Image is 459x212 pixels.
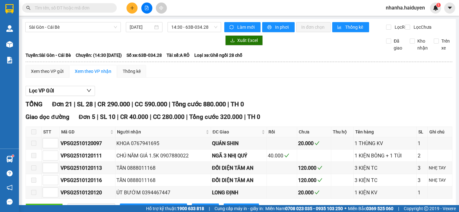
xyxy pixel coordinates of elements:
[169,100,170,108] span: |
[26,100,43,108] span: TỔNG
[267,127,297,137] th: Rồi
[315,141,320,146] span: check
[26,53,71,58] b: Tuyến: Sài Gòn - Cái Bè
[262,22,295,32] button: printerIn phơi
[116,176,210,184] div: TẤN 0888011168
[127,3,138,14] button: plus
[225,35,263,45] button: downloadXuất Excel
[29,22,117,32] span: Sài Gòn - Cái Bè
[167,52,190,59] span: Tài xế: A RÔ
[229,25,235,30] span: sync
[79,113,96,121] span: Đơn 5
[117,113,119,121] span: |
[31,68,63,75] div: Xem theo VP gửi
[268,152,296,160] div: 40.000
[116,189,210,197] div: ÚT BƯỚM 0394467447
[212,164,266,172] div: ĐỐI DIỆN TÂM AN
[447,5,453,11] span: caret-down
[186,113,188,121] span: |
[6,57,13,63] img: solution-icon
[5,4,14,14] img: logo-vxr
[317,178,322,183] span: check
[86,88,91,93] span: down
[392,24,409,31] span: Lọc Rồi
[117,128,204,135] span: Người nhận
[60,186,115,199] td: VPSG2510120120
[433,5,438,11] img: icon-new-feature
[172,100,226,108] span: Tổng cước 880.000
[212,152,266,160] div: NGÃ 3 NHỊ QUÝ
[224,22,261,32] button: syncLàm mới
[344,207,346,210] span: ⚪️
[100,113,115,121] span: SL 10
[159,6,163,10] span: aim
[315,190,320,195] span: check
[60,162,115,174] td: VPSG2510120113
[237,37,258,44] span: Xuất Excel
[275,24,290,31] span: In phơi
[29,87,54,95] span: Lọc VP Gửi
[415,38,430,51] span: Kho nhận
[391,38,405,51] span: Đã giao
[296,22,331,32] button: In đơn chọn
[61,128,109,135] span: Mã GD
[418,189,427,197] div: 1
[60,150,115,162] td: VPSG2510120111
[61,176,114,184] div: VPSG2510120116
[77,100,93,108] span: SL 28
[74,100,75,108] span: |
[189,113,243,121] span: Tổng cước 320.000
[12,155,14,157] sup: 1
[94,100,96,108] span: |
[297,127,331,137] th: Chưa
[418,152,427,160] div: 2
[355,189,415,197] div: 1 KIỆN KV
[61,164,114,172] div: VPSG2510120113
[127,52,162,59] span: Số xe: 63B-034.28
[212,176,266,184] div: ĐỐI DIỆN TÂM AN
[267,25,273,30] span: printer
[354,127,417,137] th: Tên hàng
[7,185,13,191] span: notification
[424,206,428,211] span: copyright
[215,205,264,212] span: Cung cấp máy in - giấy in:
[429,177,451,184] div: NHẸ TAY
[418,176,427,184] div: 3
[332,22,369,32] button: bar-chartThống kê
[298,164,330,172] div: 120.000
[298,139,330,147] div: 20.000
[345,24,364,31] span: Thống kê
[116,139,210,147] div: KHOA 0767941695
[26,6,31,10] span: search
[231,100,244,108] span: TH 0
[75,68,111,75] div: Xem theo VP nhận
[42,127,60,137] th: STT
[76,52,122,59] span: Chuyến: (14:30 [DATE])
[439,38,453,51] span: Trên xe
[153,113,185,121] span: CC 280.000
[209,205,210,212] span: |
[244,113,246,121] span: |
[7,199,13,205] span: message
[444,3,455,14] button: caret-down
[437,3,439,7] span: 1
[6,25,13,32] img: warehouse-icon
[381,4,430,12] span: nhanha.haiduyen
[120,113,148,121] span: CR 40.000
[60,137,115,150] td: VPSG2510120097
[116,152,210,160] div: CHÚ NĂM GIÁ 1.5K 0907880022
[97,100,130,108] span: CR 290.000
[284,153,289,158] span: check
[436,3,441,7] sup: 1
[61,152,114,160] div: VPSG2510120111
[6,41,13,48] img: warehouse-icon
[418,139,427,147] div: 1
[398,205,399,212] span: |
[60,174,115,186] td: VPSG2510120116
[6,156,13,162] img: warehouse-icon
[355,139,415,147] div: 1 THÙNG KV
[194,52,242,59] span: Loại xe: Ghế ngồi 28 chỗ
[348,205,393,212] span: Miền Bắc
[213,128,260,135] span: ĐC Giao
[52,100,72,108] span: Đơn 21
